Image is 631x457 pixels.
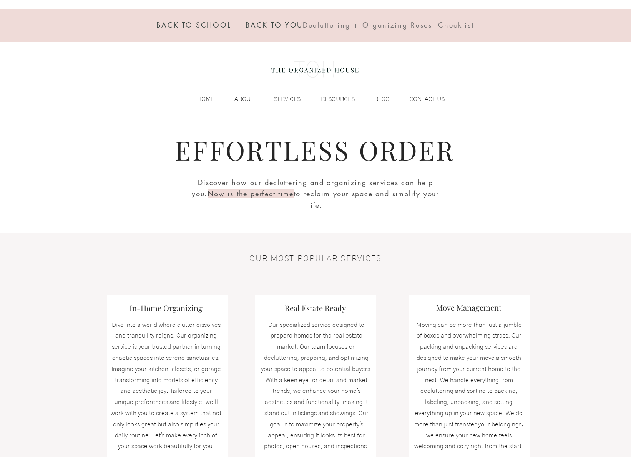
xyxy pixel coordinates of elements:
h3: In-Home Organizing [120,303,212,313]
span: Decluttering + Organizing Resest Checklist [303,20,474,30]
span: BACK TO SCHOOL — BACK TO YOU [156,20,303,30]
h3: Move Management [423,302,515,313]
a: CONTACT US [394,93,448,105]
p: ABOUT [231,93,257,105]
span: EFFORTLESS ORDER [175,132,455,167]
a: ABOUT [218,93,257,105]
a: SERVICES [257,93,304,105]
a: Decluttering + Organizing Resest Checklist [303,22,474,29]
span: Dive into a world where clutter dissolves and tranquility reigns. Our organizing service is your ... [111,322,221,450]
p: HOME [193,93,218,105]
img: the organized house [268,54,362,85]
p: SERVICES [270,93,304,105]
p: BLOG [370,93,394,105]
span: Our specialized service designed to prepare homes for the real estate market. Our team focuses on... [261,322,372,450]
a: RESOURCES [304,93,359,105]
a: BLOG [359,93,394,105]
span: Discover how our decluttering and organizing services can help you. to reclaim your space and sim... [192,178,439,210]
nav: Site [181,93,448,105]
p: RESOURCES [317,93,359,105]
h3: Real Estate Ready [269,303,361,313]
a: HOME [181,93,218,105]
p: CONTACT US [405,93,448,105]
span: Moving can be more than just a jumble of boxes and overwhelming stress. Our packing and unpacking... [414,322,523,450]
span: OUR MOST POPULAR SERVICES [249,255,382,263]
span: Now is the perfect time [208,189,293,198]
